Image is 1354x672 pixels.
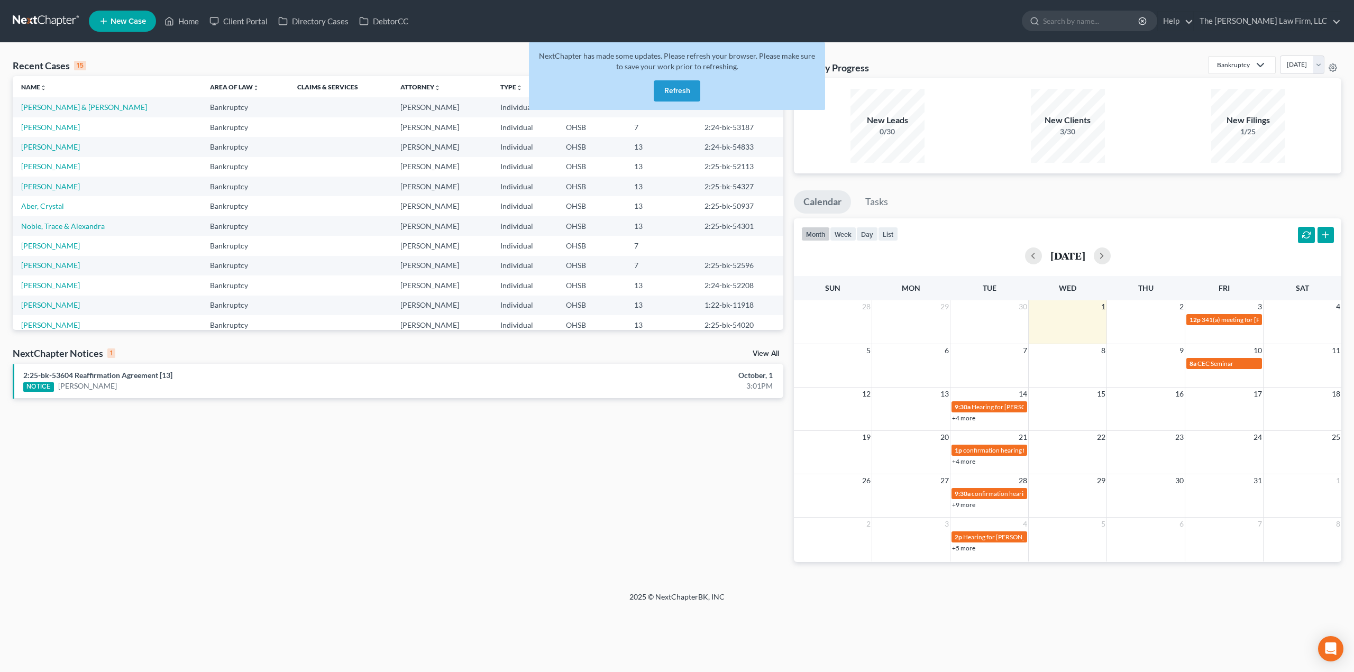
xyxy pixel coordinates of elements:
span: Fri [1219,283,1230,292]
td: Individual [492,275,557,295]
span: 4 [1335,300,1341,313]
span: Hearing for [PERSON_NAME] [972,403,1054,411]
td: 13 [626,137,696,157]
td: 13 [626,216,696,236]
td: [PERSON_NAME] [392,177,492,196]
a: +4 more [952,414,975,422]
td: OHSB [557,177,626,196]
span: 3 [944,518,950,530]
span: Sun [825,283,840,292]
span: Sat [1296,283,1309,292]
a: [PERSON_NAME] & [PERSON_NAME] [21,103,147,112]
td: Bankruptcy [202,236,289,255]
div: 3:01PM [530,381,773,391]
i: unfold_more [516,85,523,91]
span: 8 [1100,344,1106,357]
td: [PERSON_NAME] [392,196,492,216]
span: 7 [1022,344,1028,357]
a: [PERSON_NAME] [21,182,80,191]
td: Bankruptcy [202,196,289,216]
span: 23 [1174,431,1185,444]
td: 13 [626,177,696,196]
div: Bankruptcy [1217,60,1250,69]
i: unfold_more [434,85,441,91]
a: +4 more [952,457,975,465]
span: 26 [861,474,872,487]
a: Typeunfold_more [500,83,523,91]
a: [PERSON_NAME] [58,381,117,391]
span: 1 [1100,300,1106,313]
button: month [801,227,830,241]
span: 12p [1190,316,1201,324]
span: 27 [939,474,950,487]
td: Bankruptcy [202,157,289,177]
a: +9 more [952,501,975,509]
button: day [856,227,878,241]
span: Tue [983,283,996,292]
td: Individual [492,216,557,236]
a: 2:25-bk-53604 Reaffirmation Agreement [13] [23,371,172,380]
td: Bankruptcy [202,137,289,157]
td: OHSB [557,216,626,236]
span: 30 [1174,474,1185,487]
td: Individual [492,137,557,157]
td: [PERSON_NAME] [392,256,492,275]
span: 6 [944,344,950,357]
td: Individual [492,196,557,216]
span: 1p [955,446,962,454]
div: 1/25 [1211,126,1285,137]
td: Individual [492,315,557,335]
a: +5 more [952,544,975,552]
a: [PERSON_NAME] [21,281,80,290]
a: Attorneyunfold_more [400,83,441,91]
span: 19 [861,431,872,444]
span: NextChapter has made some updates. Please refresh your browser. Please make sure to save your wor... [539,51,815,71]
a: View All [753,350,779,357]
a: Noble, Trace & Alexandra [21,222,105,231]
td: 13 [626,296,696,315]
td: [PERSON_NAME] [392,157,492,177]
button: week [830,227,856,241]
span: Wed [1059,283,1076,292]
div: New Clients [1031,114,1105,126]
a: [PERSON_NAME] [21,162,80,171]
a: [PERSON_NAME] [21,320,80,329]
span: 15 [1096,388,1106,400]
td: Bankruptcy [202,256,289,275]
span: 5 [1100,518,1106,530]
span: Hearing for [PERSON_NAME] [963,533,1046,541]
a: [PERSON_NAME] [21,142,80,151]
button: Refresh [654,80,700,102]
div: 15 [74,61,86,70]
td: Individual [492,256,557,275]
td: OHSB [557,256,626,275]
td: OHSB [557,236,626,255]
td: 2:25-bk-52596 [696,256,783,275]
td: 7 [626,117,696,137]
span: 22 [1096,431,1106,444]
td: [PERSON_NAME] [392,275,492,295]
td: OHSB [557,137,626,157]
th: Claims & Services [289,76,391,97]
td: 13 [626,196,696,216]
td: OHSB [557,157,626,177]
div: Open Intercom Messenger [1318,636,1343,661]
span: 8 [1335,518,1341,530]
td: Bankruptcy [202,117,289,137]
span: 12 [861,388,872,400]
td: Individual [492,117,557,137]
div: Recent Cases [13,59,86,72]
td: Individual [492,296,557,315]
a: [PERSON_NAME] [21,123,80,132]
span: 8a [1190,360,1196,367]
h2: [DATE] [1050,250,1085,261]
span: CEC Seminar [1197,360,1233,367]
a: Nameunfold_more [21,83,47,91]
a: Home [159,12,204,31]
td: 1:22-bk-11918 [696,296,783,315]
span: 5 [865,344,872,357]
td: OHSB [557,296,626,315]
a: Tasks [856,190,898,214]
a: [PERSON_NAME] [21,241,80,250]
td: [PERSON_NAME] [392,117,492,137]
